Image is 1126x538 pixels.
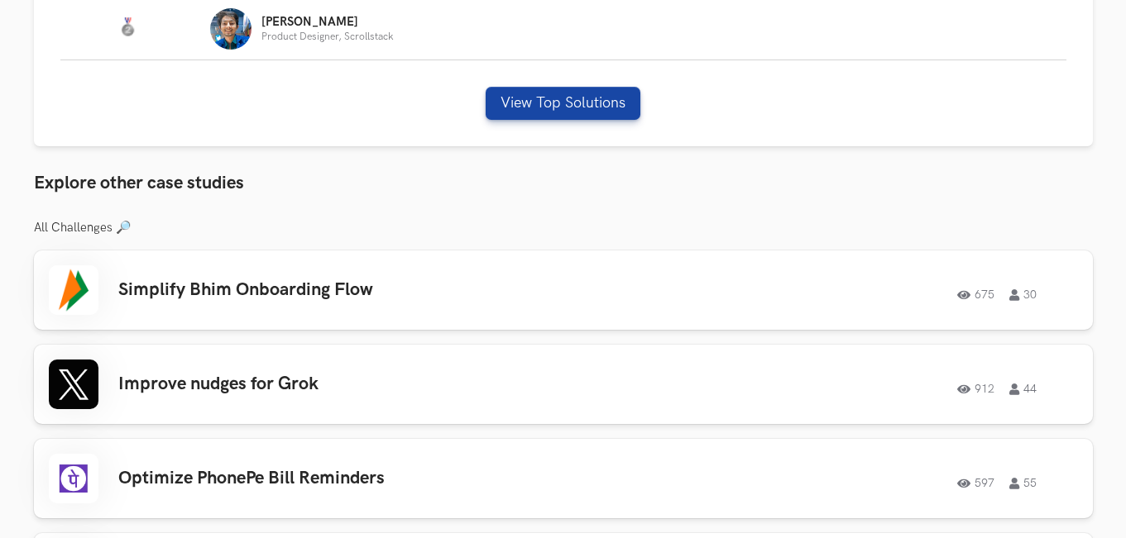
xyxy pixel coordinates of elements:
[34,345,1093,424] a: Improve nudges for Grok91244
[34,173,1093,194] h3: Explore other case studies
[261,16,393,29] p: [PERSON_NAME]
[34,439,1093,518] a: Optimize PhonePe Bill Reminders59755
[486,87,640,120] button: View Top Solutions
[1009,478,1037,489] span: 55
[957,478,994,489] span: 597
[1009,383,1037,395] span: 44
[118,374,588,395] h3: Improve nudges for Grok
[210,8,252,50] img: Profile photo
[118,468,588,489] h3: Optimize PhonePe Bill Reminders
[261,31,393,42] p: Product Designer, Scrollstack
[957,289,994,301] span: 675
[34,221,1093,236] h3: All Challenges 🔎
[1009,289,1037,301] span: 30
[117,17,137,37] img: Silver Medal
[118,279,588,301] h3: Simplify Bhim Onboarding Flow
[34,250,1093,330] a: Simplify Bhim Onboarding Flow67530
[957,383,994,395] span: 912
